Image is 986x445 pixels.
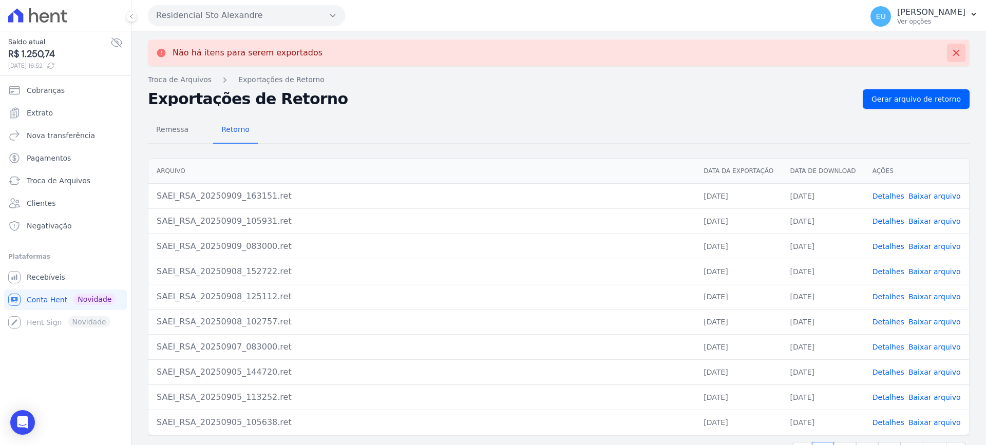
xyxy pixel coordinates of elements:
a: Detalhes [873,393,904,401]
a: Detalhes [873,242,904,250]
td: [DATE] [782,309,864,334]
a: Conta Hent Novidade [4,289,127,310]
a: Clientes [4,193,127,214]
td: [DATE] [782,284,864,309]
td: [DATE] [695,359,782,384]
td: [DATE] [695,410,782,435]
td: [DATE] [695,183,782,208]
td: [DATE] [782,234,864,259]
a: Baixar arquivo [908,343,961,351]
button: Residencial Sto Alexandre [148,5,345,26]
a: Nova transferência [4,125,127,146]
a: Baixar arquivo [908,368,961,376]
a: Exportações de Retorno [238,74,325,85]
a: Baixar arquivo [908,267,961,276]
a: Baixar arquivo [908,318,961,326]
span: EU [876,13,886,20]
td: [DATE] [782,208,864,234]
td: [DATE] [695,334,782,359]
div: SAEI_RSA_20250908_102757.ret [157,316,687,328]
span: Pagamentos [27,153,71,163]
span: Novidade [73,294,116,305]
td: [DATE] [695,259,782,284]
div: SAEI_RSA_20250909_105931.ret [157,215,687,227]
a: Retorno [213,117,258,144]
a: Baixar arquivo [908,192,961,200]
a: Detalhes [873,318,904,326]
th: Data de Download [782,159,864,184]
a: Baixar arquivo [908,418,961,427]
td: [DATE] [782,259,864,284]
th: Arquivo [148,159,695,184]
a: Detalhes [873,343,904,351]
a: Detalhes [873,192,904,200]
span: Retorno [215,119,256,140]
td: [DATE] [695,208,782,234]
button: EU [PERSON_NAME] Ver opções [862,2,986,31]
a: Detalhes [873,267,904,276]
td: [DATE] [695,284,782,309]
a: Detalhes [873,293,904,301]
div: SAEI_RSA_20250908_125112.ret [157,291,687,303]
span: Clientes [27,198,55,208]
div: SAEI_RSA_20250908_152722.ret [157,265,687,278]
p: Ver opções [897,17,965,26]
a: Baixar arquivo [908,242,961,250]
a: Gerar arquivo de retorno [863,89,970,109]
span: [DATE] 16:52 [8,61,110,70]
a: Detalhes [873,418,904,427]
div: SAEI_RSA_20250905_105638.ret [157,416,687,429]
span: Cobranças [27,85,65,95]
a: Baixar arquivo [908,293,961,301]
a: Remessa [148,117,197,144]
span: Extrato [27,108,53,118]
a: Detalhes [873,368,904,376]
span: Nova transferência [27,130,95,141]
a: Detalhes [873,217,904,225]
td: [DATE] [695,234,782,259]
td: [DATE] [782,359,864,384]
p: Não há itens para serem exportados [173,48,323,58]
a: Troca de Arquivos [4,170,127,191]
td: [DATE] [782,410,864,435]
a: Troca de Arquivos [148,74,212,85]
span: Troca de Arquivos [27,176,90,186]
a: Negativação [4,216,127,236]
a: Baixar arquivo [908,217,961,225]
a: Recebíveis [4,267,127,287]
span: Gerar arquivo de retorno [871,94,961,104]
h2: Exportações de Retorno [148,92,855,106]
td: [DATE] [695,309,782,334]
th: Ações [864,159,969,184]
div: SAEI_RSA_20250905_113252.ret [157,391,687,403]
a: Cobranças [4,80,127,101]
div: SAEI_RSA_20250909_083000.ret [157,240,687,253]
nav: Breadcrumb [148,74,970,85]
td: [DATE] [782,334,864,359]
span: Saldo atual [8,36,110,47]
td: [DATE] [695,384,782,410]
div: SAEI_RSA_20250905_144720.ret [157,366,687,378]
a: Baixar arquivo [908,393,961,401]
span: Recebíveis [27,272,65,282]
span: R$ 1.250,74 [8,47,110,61]
a: Pagamentos [4,148,127,168]
div: SAEI_RSA_20250909_163151.ret [157,190,687,202]
div: Plataformas [8,250,123,263]
span: Negativação [27,221,72,231]
nav: Sidebar [8,80,123,333]
a: Extrato [4,103,127,123]
td: [DATE] [782,183,864,208]
th: Data da Exportação [695,159,782,184]
div: Open Intercom Messenger [10,410,35,435]
p: [PERSON_NAME] [897,7,965,17]
span: Remessa [150,119,195,140]
span: Conta Hent [27,295,67,305]
div: SAEI_RSA_20250907_083000.ret [157,341,687,353]
td: [DATE] [782,384,864,410]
